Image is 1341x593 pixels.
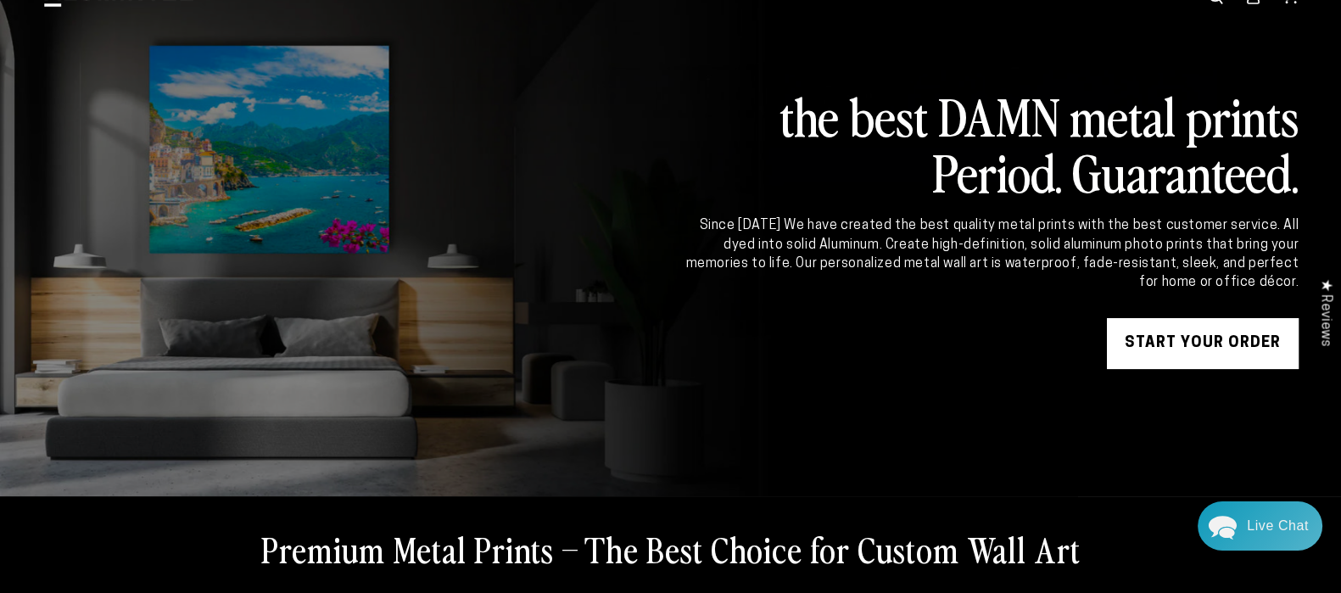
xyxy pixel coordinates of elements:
h2: the best DAMN metal prints Period. Guaranteed. [683,87,1299,199]
h2: Premium Metal Prints – The Best Choice for Custom Wall Art [261,527,1081,571]
div: Click to open Judge.me floating reviews tab [1309,266,1341,360]
a: START YOUR Order [1107,318,1299,369]
div: Chat widget toggle [1198,501,1322,551]
div: Since [DATE] We have created the best quality metal prints with the best customer service. All dy... [683,216,1299,293]
div: Contact Us Directly [1247,501,1309,551]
